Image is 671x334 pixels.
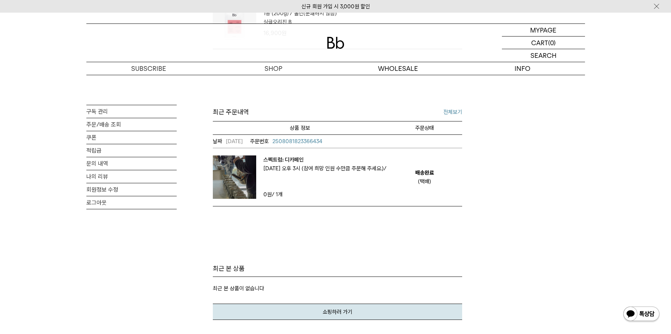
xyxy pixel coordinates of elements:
[336,62,460,75] p: WHOLESALE
[86,144,177,157] a: 적립금
[213,284,462,320] div: 최근 본 상품이 없습니다
[460,62,585,75] p: INFO
[502,24,585,37] a: MYPAGE
[250,137,322,146] a: 2508081823366434
[86,118,177,131] a: 주문/배송 조회
[213,304,462,320] a: 쇼핑하러 가기
[301,3,370,10] a: 신규 회원 가입 시 3,000원 할인
[213,264,462,273] p: 최근 본 상품
[86,196,177,209] a: 로그아웃
[213,137,243,146] em: [DATE]
[530,24,556,36] p: MYPAGE
[327,37,344,49] img: 로고
[213,121,387,134] th: 상품명/옵션
[443,108,462,116] a: 전체보기
[272,138,322,145] span: 2508081823366434
[86,62,211,75] a: SUBSCRIBE
[418,177,431,186] div: (택배)
[387,121,462,134] th: 주문상태
[86,170,177,183] a: 나의 리뷰
[530,49,556,62] p: SEARCH
[263,165,387,172] span: [DATE] 오후 3시 (참여 희망 인원 수만큼 주문해 주세요.)
[263,190,325,199] td: / 1개
[86,131,177,144] a: 쿠폰
[415,168,434,177] em: 배송완료
[86,105,177,118] a: 구독 관리
[531,37,548,49] p: CART
[86,157,177,170] a: 문의 내역
[548,37,556,49] p: (0)
[623,306,660,323] img: 카카오톡 채널 1:1 채팅 버튼
[213,107,249,117] span: 최근 주문내역
[502,37,585,49] a: CART (0)
[263,191,272,198] strong: 0원
[213,155,256,199] img: 스펙트럼: 디카페인
[211,62,336,75] a: SHOP
[86,183,177,196] a: 회원정보 수정
[263,155,387,164] a: 스펙트럼: 디카페인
